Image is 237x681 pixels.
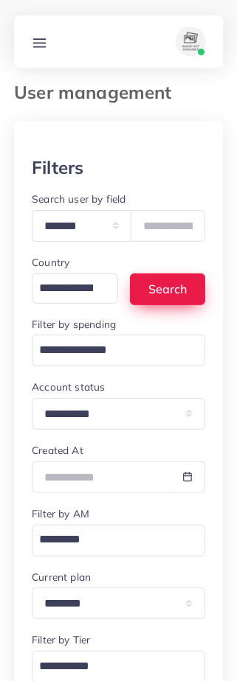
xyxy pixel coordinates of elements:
[32,443,83,458] label: Created At
[34,338,186,363] input: Search for option
[176,27,205,56] img: avatar
[34,654,186,679] input: Search for option
[32,317,116,332] label: Filter by spending
[32,380,105,394] label: Account status
[32,570,91,584] label: Current plan
[32,192,126,206] label: Search user by field
[32,273,118,304] div: Search for option
[32,255,69,270] label: Country
[170,27,211,56] a: avatar
[32,157,83,178] h3: Filters
[34,528,186,553] input: Search for option
[32,632,90,647] label: Filter by Tier
[32,335,205,366] div: Search for option
[34,277,99,300] input: Search for option
[32,525,205,556] div: Search for option
[32,506,89,521] label: Filter by AM
[130,273,205,305] button: Search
